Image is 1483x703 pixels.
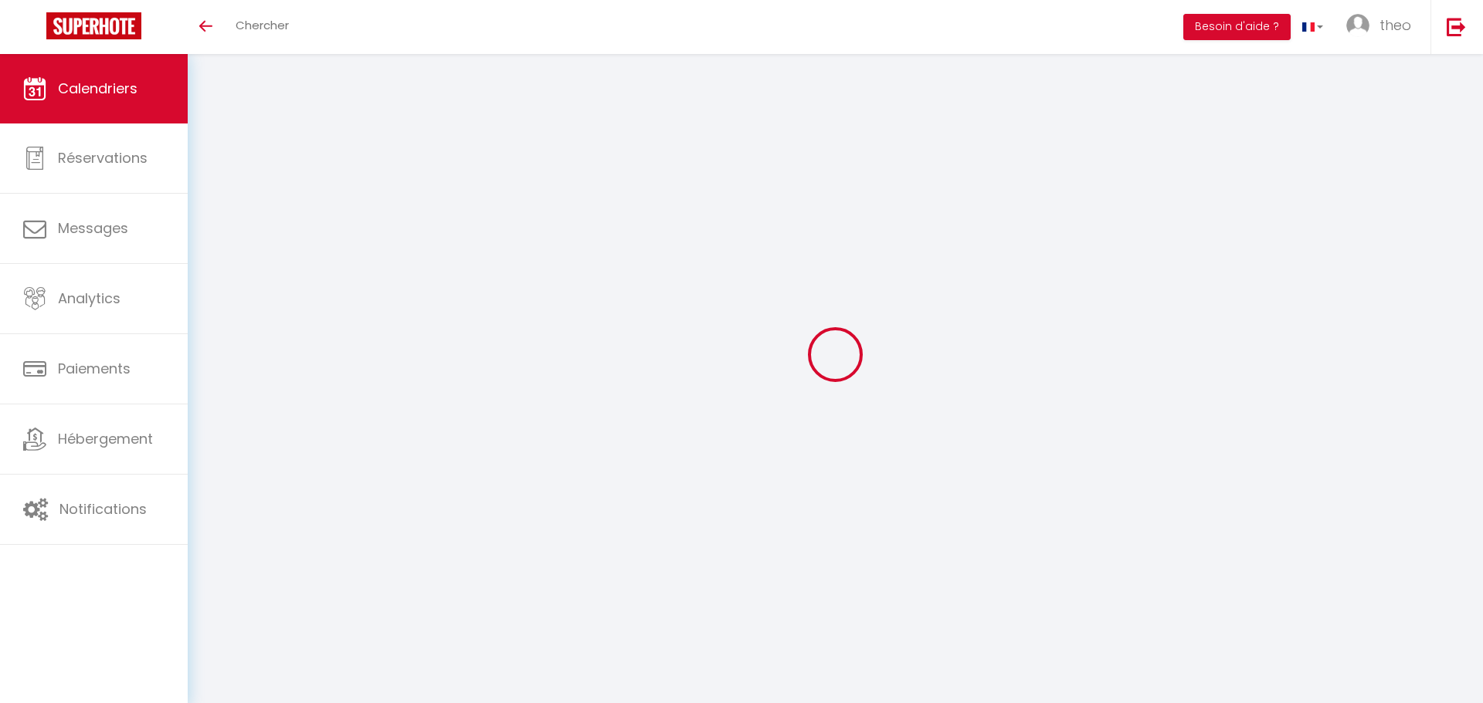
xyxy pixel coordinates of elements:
img: Super Booking [46,12,141,39]
span: Réservations [58,148,148,167]
span: Notifications [59,499,147,519]
img: ... [1346,14,1369,37]
span: Analytics [58,289,120,308]
span: Messages [58,218,128,238]
button: Besoin d'aide ? [1183,14,1291,40]
span: Paiements [58,359,131,378]
img: logout [1447,17,1466,36]
span: theo [1379,15,1411,35]
span: Chercher [236,17,289,33]
span: Hébergement [58,429,153,448]
span: Calendriers [58,79,137,98]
